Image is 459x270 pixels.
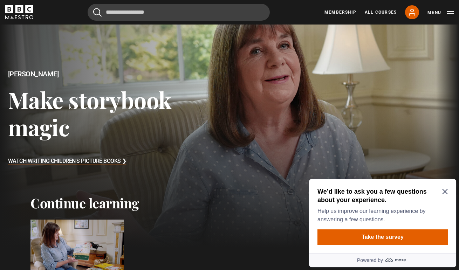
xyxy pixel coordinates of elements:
a: All Courses [365,9,397,15]
a: Powered by maze [3,77,150,91]
button: Submit the search query [93,8,102,17]
button: Take the survey [11,53,142,69]
input: Search [88,4,270,21]
div: Optional study invitation [3,3,150,91]
button: Toggle navigation [427,9,454,16]
h3: Make storybook magic [8,86,230,140]
h2: [PERSON_NAME] [8,70,230,78]
a: Membership [324,9,356,15]
h2: We’d like to ask you a few questions about your experience. [11,11,139,28]
h2: Continue learning [30,195,429,211]
svg: BBC Maestro [5,5,33,19]
p: Help us improve our learning experience by answering a few questions. [11,31,139,48]
h3: Watch Writing Children's Picture Books ❯ [8,156,126,167]
button: Close Maze Prompt [136,13,142,18]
